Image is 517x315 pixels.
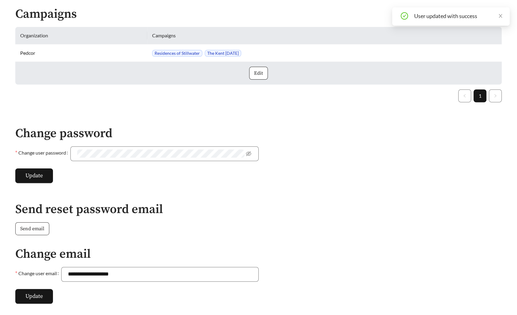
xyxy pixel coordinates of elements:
span: Edit [254,69,263,77]
div: User updated with success [414,12,502,20]
h2: Change email [15,247,259,261]
li: Previous Page [458,89,471,102]
span: right [493,94,497,98]
span: Update [25,171,43,180]
button: Edit [249,67,268,80]
h2: Send reset password email [15,203,502,216]
button: Send email [15,222,49,235]
span: eye-invisible [246,151,251,156]
button: Update [15,168,53,183]
span: The Kent [DATE] [205,50,241,57]
li: Next Page [489,89,502,102]
h2: Change password [15,127,259,140]
input: Change user password [77,149,245,158]
li: 1 [474,89,486,102]
span: Update [25,292,43,300]
label: Change user email [15,267,61,280]
h2: Campaigns [15,7,502,21]
label: Change user password [15,146,70,159]
th: Organization [15,27,147,44]
span: close [498,13,503,18]
a: 1 [474,90,486,102]
span: left [463,94,466,98]
button: Update [15,289,53,304]
span: check-circle [401,12,408,21]
button: left [458,89,471,102]
td: Pedcor [15,44,147,62]
span: Send email [20,225,44,232]
button: right [489,89,502,102]
th: Campaigns [147,27,502,44]
span: Residences of Stillwater [152,50,202,57]
input: Change user email [61,267,258,282]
